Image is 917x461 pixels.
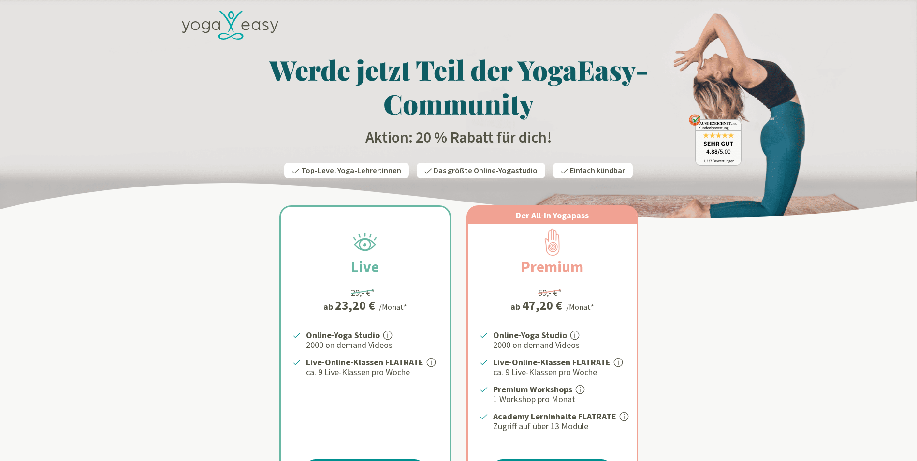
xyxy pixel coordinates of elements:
div: 59,- €* [538,286,562,299]
strong: Live-Online-Klassen FLATRATE [493,357,611,368]
strong: Online-Yoga Studio [306,330,380,341]
p: 2000 on demand Videos [306,339,438,351]
p: ca. 9 Live-Klassen pro Woche [306,366,438,378]
span: ab [323,300,335,313]
span: ab [510,300,522,313]
h2: Aktion: 20 % Rabatt für dich! [176,128,742,147]
div: 29,- €* [351,286,375,299]
strong: Academy Lerninhalte FLATRATE [493,411,616,422]
span: Top-Level Yoga-Lehrer:innen [301,165,401,176]
img: ausgezeichnet_badge.png [689,114,742,166]
h2: Premium [498,255,607,278]
span: Das größte Online-Yogastudio [434,165,538,176]
p: 1 Workshop pro Monat [493,393,625,405]
h1: Werde jetzt Teil der YogaEasy-Community [176,53,742,120]
div: 23,20 € [335,299,375,312]
span: Der All-In Yogapass [516,210,589,221]
p: ca. 9 Live-Klassen pro Woche [493,366,625,378]
strong: Online-Yoga Studio [493,330,567,341]
span: Einfach kündbar [570,165,625,176]
p: Zugriff auf über 13 Module [493,420,625,432]
div: /Monat* [379,301,407,313]
div: /Monat* [566,301,594,313]
strong: Live-Online-Klassen FLATRATE [306,357,423,368]
strong: Premium Workshops [493,384,572,395]
div: 47,20 € [522,299,562,312]
p: 2000 on demand Videos [493,339,625,351]
h2: Live [328,255,402,278]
